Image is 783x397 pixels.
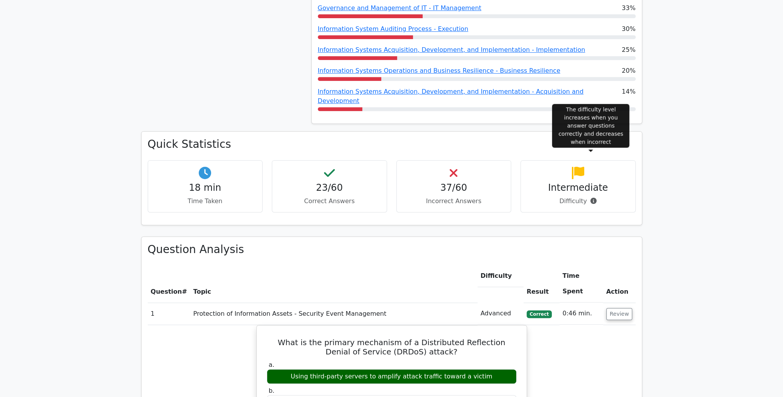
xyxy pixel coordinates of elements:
[527,197,629,206] p: Difficulty
[318,88,583,104] a: Information Systems Acquisition, Development, and Implementation - Acquisition and Development
[190,265,478,303] th: Topic
[151,288,182,295] span: Question
[318,67,560,74] a: Information Systems Operations and Business Resilience - Business Resilience
[403,182,505,193] h4: 37/60
[148,303,190,325] td: 1
[622,24,636,34] span: 30%
[552,104,629,147] div: The difficulty level increases when you answer questions correctly and decreases when incorrect
[478,303,524,325] td: Advanced
[606,308,633,320] button: Review
[278,182,380,193] h4: 23/60
[318,25,468,33] a: Information System Auditing Process - Execution
[148,243,636,256] h3: Question Analysis
[403,197,505,206] p: Incorrect Answers
[154,182,256,193] h4: 18 min
[478,265,524,287] th: Difficulty
[527,182,629,193] h4: Intermediate
[266,338,517,356] h5: What is the primary mechanism of a Distributed Reflection Denial of Service (DRDoS) attack?
[527,310,552,318] span: Correct
[560,303,603,325] td: 0:46 min.
[148,265,190,303] th: #
[318,46,585,53] a: Information Systems Acquisition, Development, and Implementation - Implementation
[190,303,478,325] td: Protection of Information Assets - Security Event Management
[154,197,256,206] p: Time Taken
[622,87,636,106] span: 14%
[622,45,636,55] span: 25%
[318,4,481,12] a: Governance and Management of IT - IT Management
[269,387,275,394] span: b.
[278,197,380,206] p: Correct Answers
[269,361,275,368] span: a.
[622,66,636,75] span: 20%
[267,369,517,384] div: Using third-party servers to amplify attack traffic toward a victim
[622,3,636,13] span: 33%
[524,265,560,303] th: Result
[603,265,636,303] th: Action
[148,138,636,151] h3: Quick Statistics
[560,265,603,303] th: Time Spent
